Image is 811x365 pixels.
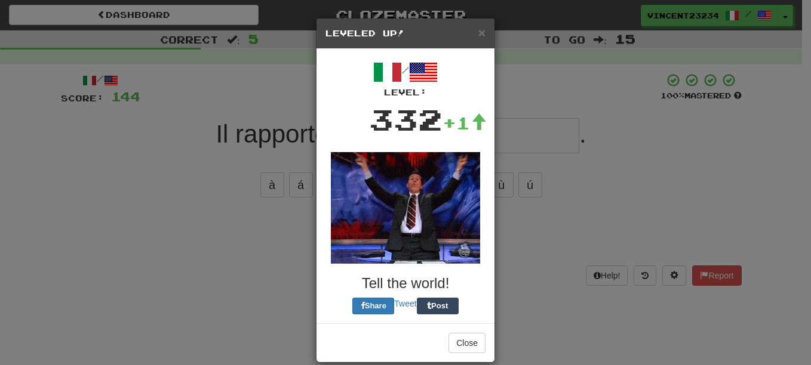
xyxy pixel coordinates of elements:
[369,98,443,140] div: 332
[478,26,486,39] span: ×
[325,58,486,98] div: /
[325,276,486,291] h3: Tell the world!
[325,86,486,98] div: Level:
[417,298,459,314] button: Post
[478,26,486,39] button: Close
[443,111,487,135] div: +1
[331,152,480,264] img: colbert-2-be1bfdc20e1ad268952deef278b8706a84000d88b3e313df47e9efb4a1bfc052.gif
[394,299,416,308] a: Tweet
[352,298,394,314] button: Share
[448,333,486,353] button: Close
[325,27,486,39] h5: Leveled Up!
